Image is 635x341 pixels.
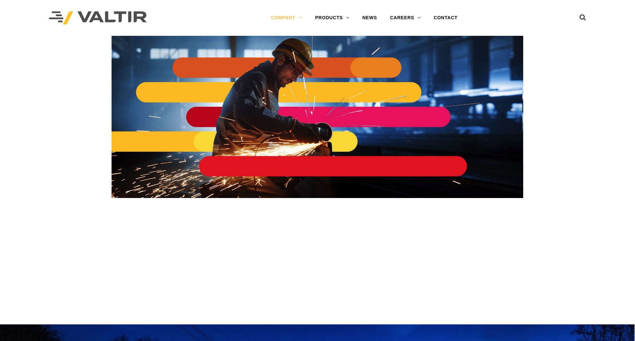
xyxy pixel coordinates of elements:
a: CAREERS [384,11,427,24]
a: COMPANY [264,11,309,24]
a: CONTACT [427,11,464,24]
a: NEWS [356,11,383,24]
img: Valtir [49,11,147,25]
a: PRODUCTS [309,11,356,24]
